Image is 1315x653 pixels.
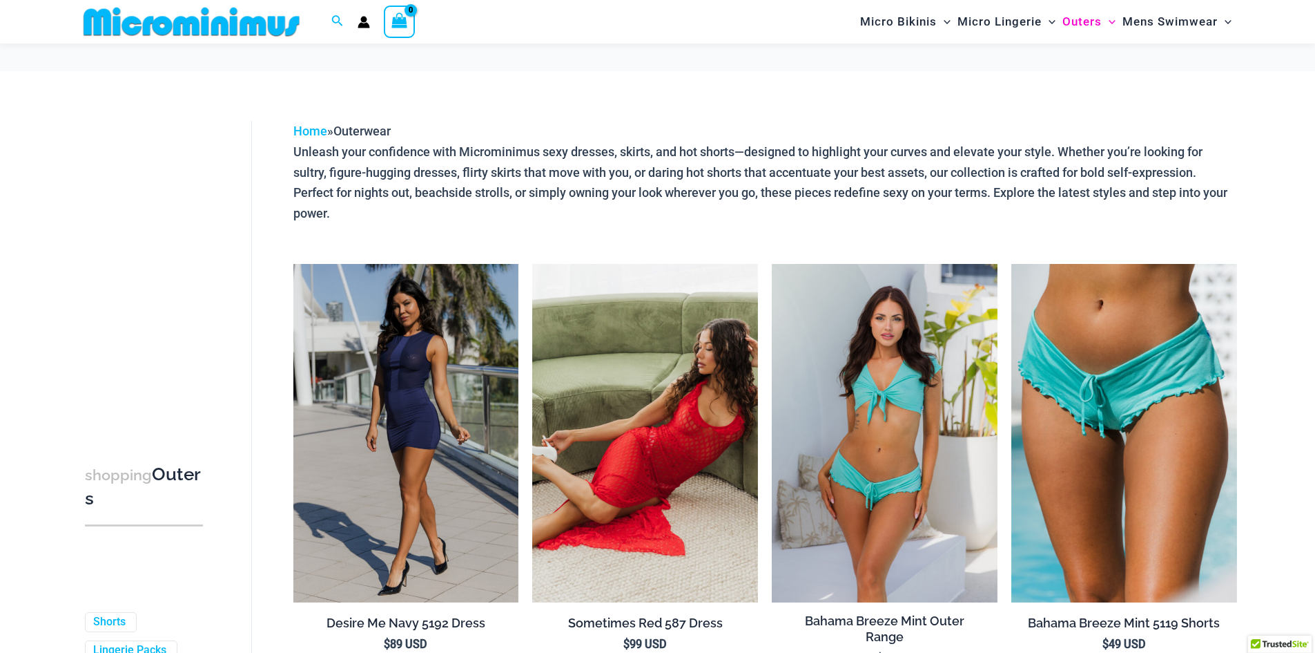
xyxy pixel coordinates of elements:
img: Bahama Breeze Mint 9116 Crop Top 5119 Shorts 01v2 [772,264,997,603]
bdi: 89 USD [384,638,427,651]
span: $ [1102,638,1109,651]
a: Mens SwimwearMenu ToggleMenu Toggle [1119,4,1235,39]
a: Micro BikinisMenu ToggleMenu Toggle [857,4,954,39]
span: » [293,124,391,138]
a: Account icon link [358,16,370,28]
bdi: 99 USD [623,638,667,651]
span: Micro Bikinis [860,4,937,39]
nav: Site Navigation [855,2,1238,41]
span: Outers [1062,4,1102,39]
img: Sometimes Red 587 Dress 10 [532,264,758,603]
h3: Outers [85,463,203,511]
a: Bahama Breeze Mint Outer Range [787,613,983,652]
a: Shorts [93,615,126,630]
img: Desire Me Navy 5192 Dress 11 [293,264,519,603]
h2: Sometimes Red 587 Dress [547,615,743,631]
p: Unleash your confidence with Microminimus sexy dresses, skirts, and hot shorts—designed to highli... [293,142,1237,224]
span: Menu Toggle [1102,4,1116,39]
span: Menu Toggle [937,4,951,39]
span: Menu Toggle [1042,4,1055,39]
span: Outerwear [333,124,391,138]
a: Bahama Breeze Mint 9116 Crop Top 5119 Shorts 01v2Bahama Breeze Mint 9116 Crop Top 5119 Shorts 04v... [772,264,997,603]
img: Bahama Breeze Mint 5119 Shorts 01 [1011,264,1237,603]
a: Home [293,124,327,138]
span: $ [384,638,390,651]
iframe: TrustedSite Certified [85,151,209,427]
h2: Bahama Breeze Mint 5119 Shorts [1026,615,1222,631]
a: Micro LingerieMenu ToggleMenu Toggle [954,4,1059,39]
span: Mens Swimwear [1122,4,1218,39]
a: Desire Me Navy 5192 Dress 11Desire Me Navy 5192 Dress 09Desire Me Navy 5192 Dress 09 [293,264,519,603]
a: Sometimes Red 587 Dress [547,615,743,637]
a: Search icon link [331,13,344,30]
a: OutersMenu ToggleMenu Toggle [1059,4,1119,39]
a: Desire Me Navy 5192 Dress [308,615,504,637]
a: Bahama Breeze Mint 5119 Shorts 01Bahama Breeze Mint 5119 Shorts 02Bahama Breeze Mint 5119 Shorts 02 [1011,264,1237,603]
img: MM SHOP LOGO FLAT [78,6,305,37]
span: Micro Lingerie [957,4,1042,39]
span: shopping [85,466,152,484]
h2: Bahama Breeze Mint Outer Range [787,613,983,645]
h2: Desire Me Navy 5192 Dress [308,615,504,631]
a: View Shopping Cart, empty [384,6,416,37]
span: $ [623,638,630,651]
a: Sometimes Red 587 Dress 10Sometimes Red 587 Dress 09Sometimes Red 587 Dress 09 [532,264,758,603]
bdi: 49 USD [1102,638,1146,651]
span: Menu Toggle [1218,4,1231,39]
a: Bahama Breeze Mint 5119 Shorts [1026,615,1222,637]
